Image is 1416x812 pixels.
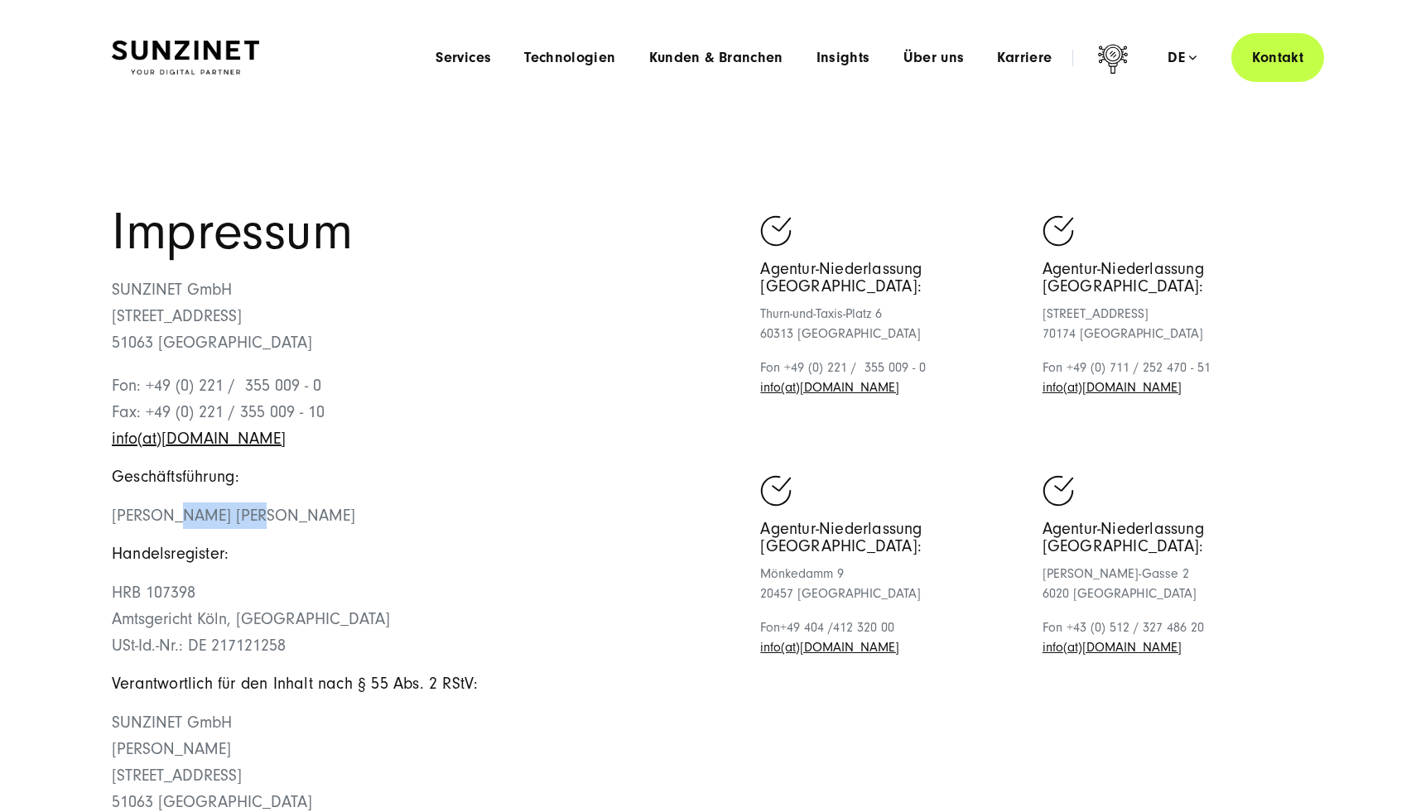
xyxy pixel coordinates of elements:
[112,468,708,486] h5: Geschäftsführung:
[1043,640,1182,655] a: Schreiben Sie eine E-Mail an sunzinet
[760,521,1022,555] h5: Agentur-Niederlassung [GEOGRAPHIC_DATA]:
[760,617,1022,657] p: Fon
[112,714,232,732] span: SUNZINET GmbH
[112,766,242,785] span: [STREET_ADDRESS]
[1043,617,1304,657] p: Fon +43 (0) 512 / 327 486 20
[112,372,708,452] p: Fon: +49 (0) 221 / 355 009 - 0 Fax: +49 (0) 221 / 355 009 - 10
[112,430,286,448] a: Schreiben Sie eine E-Mail an sunzinet
[760,564,1022,603] p: Mönkedamm 9 20457 [GEOGRAPHIC_DATA]
[1231,33,1324,82] a: Kontakt
[760,358,1022,397] p: Fon +49 (0) 221 / 355 009 - 0
[112,276,708,356] p: SUNZINET GmbH [STREET_ADDRESS] 51063 [GEOGRAPHIC_DATA]
[1043,521,1304,555] h5: Agentur-Niederlassung [GEOGRAPHIC_DATA]:
[1168,50,1197,66] div: de
[760,304,1022,344] p: Thurn-und-Taxis-Platz 6 60313 [GEOGRAPHIC_DATA]
[1043,564,1304,603] p: [PERSON_NAME]-Gasse 2 6020 [GEOGRAPHIC_DATA]
[760,640,899,655] a: Schreiben Sie eine E-Mail an sunzinet
[112,675,708,693] h5: Verantwortlich für den Inhalt nach § 55 Abs. 2 RStV:
[760,261,1022,295] h5: Agentur-Niederlassung [GEOGRAPHIC_DATA]:
[760,380,899,395] a: Schreiben Sie eine E-Mail an sunzinet
[112,610,390,628] span: Amtsgericht Köln, [GEOGRAPHIC_DATA]
[1043,380,1182,395] a: Schreiben Sie eine E-Mail an sunzinet
[112,545,708,563] h5: Handelsregister:
[903,50,965,66] a: Über uns
[436,50,491,66] a: Services
[112,41,259,75] img: SUNZINET Full Service Digital Agentur
[1043,358,1304,397] p: Fon +49 (0) 711 / 252 470 - 51
[1043,261,1304,295] h5: Agentur-Niederlassung [GEOGRAPHIC_DATA]:
[816,50,870,66] a: Insights
[112,584,195,602] span: HRB 107398
[112,507,355,525] span: [PERSON_NAME] [PERSON_NAME]
[780,620,833,635] span: +49 404 /
[997,50,1052,66] a: Karriere
[649,50,783,66] a: Kunden & Branchen
[524,50,615,66] a: Technologien
[112,207,708,257] h1: Impressum
[112,793,312,811] span: 51063 [GEOGRAPHIC_DATA]
[112,740,231,758] span: [PERSON_NAME]
[112,637,286,655] span: USt-Id.-Nr.: DE 217121258
[833,620,894,635] span: 412 320 00
[1043,304,1304,344] p: [STREET_ADDRESS] 70174 [GEOGRAPHIC_DATA]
